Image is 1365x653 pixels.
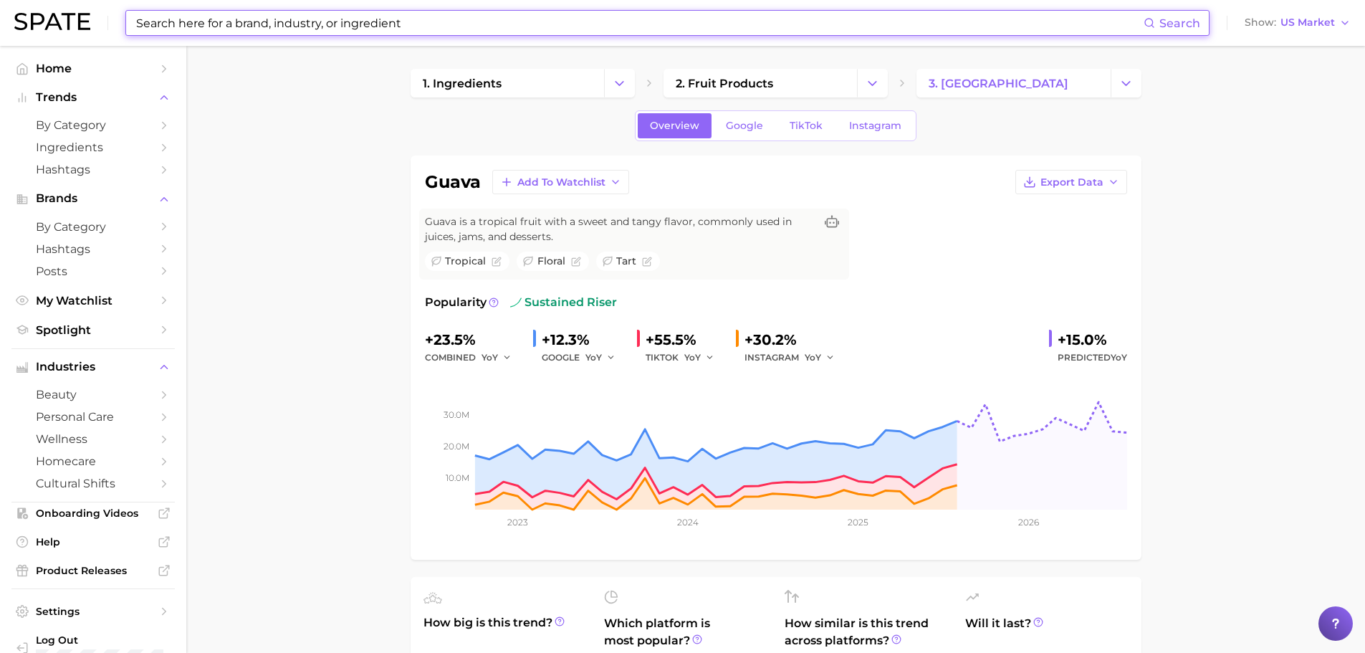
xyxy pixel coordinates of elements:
[492,170,629,194] button: Add to Watchlist
[11,136,175,158] a: Ingredients
[646,328,724,351] div: +55.5%
[36,432,150,446] span: wellness
[482,349,512,366] button: YoY
[1280,19,1335,27] span: US Market
[36,634,182,647] span: Log Out
[36,410,150,424] span: personal care
[677,517,699,528] tspan: 2024
[1245,19,1276,27] span: Show
[36,242,150,256] span: Hashtags
[36,220,150,234] span: by Category
[542,349,626,366] div: GOOGLE
[11,57,175,80] a: Home
[36,118,150,132] span: by Category
[1040,176,1103,189] span: Export Data
[585,351,602,363] span: YoY
[510,297,522,308] img: sustained riser
[11,319,175,341] a: Spotlight
[11,238,175,260] a: Hashtags
[36,62,150,75] span: Home
[777,113,835,138] a: TikTok
[714,113,775,138] a: Google
[11,531,175,553] a: Help
[36,192,150,205] span: Brands
[11,87,175,108] button: Trends
[510,294,617,311] span: sustained riser
[1241,14,1354,32] button: ShowUS Market
[785,615,948,649] span: How similar is this trend across platforms?
[36,605,150,618] span: Settings
[571,257,581,267] button: Flag as miscategorized or irrelevant
[425,328,522,351] div: +23.5%
[445,254,486,269] span: tropical
[616,254,636,269] span: tart
[11,428,175,450] a: wellness
[642,257,652,267] button: Flag as miscategorized or irrelevant
[805,351,821,363] span: YoY
[1111,69,1141,97] button: Change Category
[14,13,90,30] img: SPATE
[676,77,773,90] span: 2. fruit products
[1015,170,1127,194] button: Export Data
[36,507,150,520] span: Onboarding Videos
[36,535,150,548] span: Help
[11,260,175,282] a: Posts
[11,502,175,524] a: Onboarding Videos
[650,120,699,132] span: Overview
[425,173,481,191] h1: guava
[11,406,175,428] a: personal care
[36,163,150,176] span: Hashtags
[11,383,175,406] a: beauty
[36,477,150,490] span: cultural shifts
[36,91,150,104] span: Trends
[411,69,604,97] a: 1. ingredients
[425,349,522,366] div: combined
[604,69,635,97] button: Change Category
[916,69,1110,97] a: 3. [GEOGRAPHIC_DATA]
[684,351,701,363] span: YoY
[517,176,605,189] span: Add to Watchlist
[36,361,150,373] span: Industries
[11,356,175,378] button: Industries
[684,349,715,366] button: YoY
[857,69,888,97] button: Change Category
[11,450,175,472] a: homecare
[664,69,857,97] a: 2. fruit products
[837,113,914,138] a: Instagram
[1111,352,1127,363] span: YoY
[11,216,175,238] a: by Category
[36,454,150,468] span: homecare
[492,257,502,267] button: Flag as miscategorized or irrelevant
[848,517,868,528] tspan: 2025
[726,120,763,132] span: Google
[425,294,487,311] span: Popularity
[965,615,1129,649] span: Will it last?
[36,388,150,401] span: beauty
[11,601,175,622] a: Settings
[36,264,150,278] span: Posts
[11,158,175,181] a: Hashtags
[849,120,901,132] span: Instagram
[507,517,528,528] tspan: 2023
[790,120,823,132] span: TikTok
[744,349,845,366] div: INSTAGRAM
[805,349,835,366] button: YoY
[537,254,565,269] span: floral
[11,290,175,312] a: My Watchlist
[36,564,150,577] span: Product Releases
[585,349,616,366] button: YoY
[423,77,502,90] span: 1. ingredients
[423,614,587,649] span: How big is this trend?
[1159,16,1200,30] span: Search
[11,188,175,209] button: Brands
[11,114,175,136] a: by Category
[135,11,1144,35] input: Search here for a brand, industry, or ingredient
[482,351,498,363] span: YoY
[36,294,150,308] span: My Watchlist
[542,328,626,351] div: +12.3%
[36,140,150,154] span: Ingredients
[1058,349,1127,366] span: Predicted
[36,323,150,337] span: Spotlight
[425,214,815,244] span: Guava is a tropical fruit with a sweet and tangy flavor, commonly used in juices, jams, and desse...
[1058,328,1127,351] div: +15.0%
